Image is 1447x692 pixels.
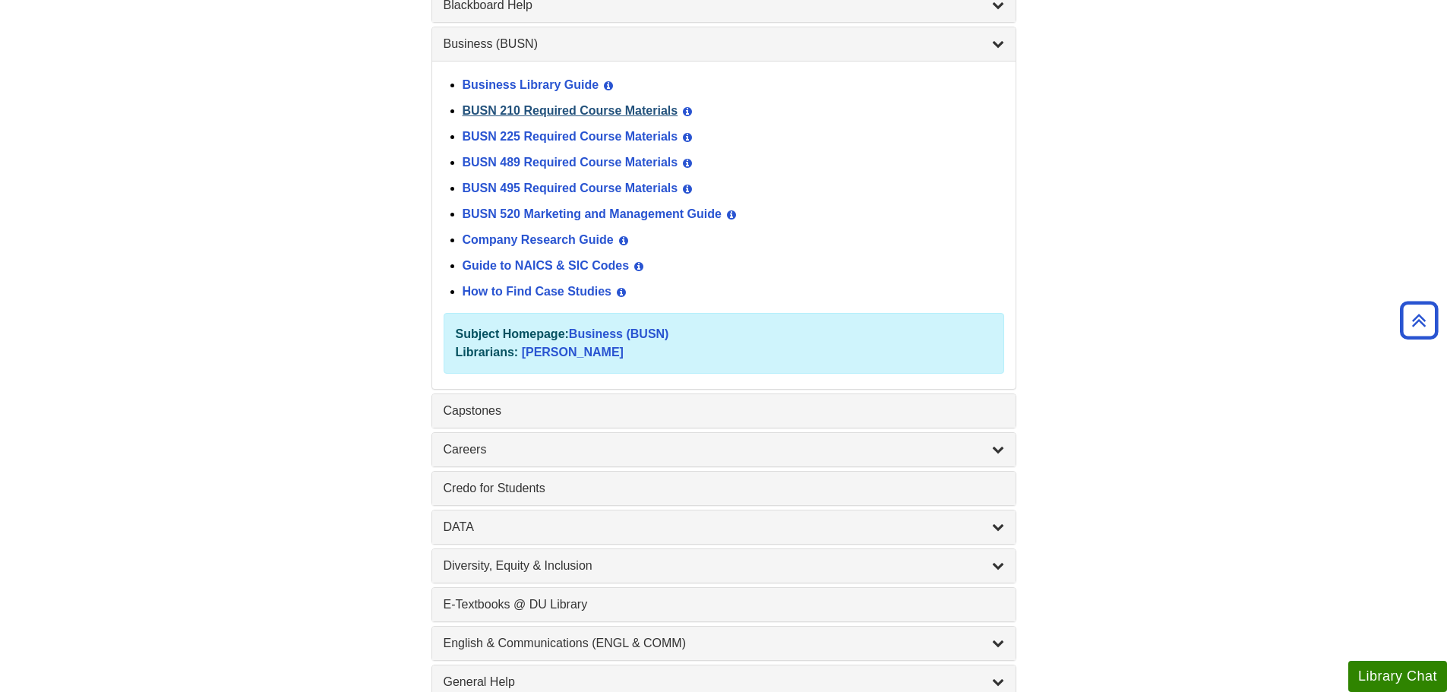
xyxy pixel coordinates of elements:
[463,130,678,143] a: BUSN 225 Required Course Materials
[463,156,678,169] a: BUSN 489 Required Course Materials
[463,104,678,117] a: BUSN 210 Required Course Materials
[463,78,599,91] a: Business Library Guide
[463,259,630,272] a: Guide to NAICS & SIC Codes
[456,346,519,359] strong: Librarians:
[444,402,1004,420] a: Capstones
[444,673,1004,691] a: General Help
[444,634,1004,653] a: English & Communications (ENGL & COMM)
[463,233,614,246] a: Company Research Guide
[463,182,678,194] a: BUSN 495 Required Course Materials
[522,346,624,359] a: [PERSON_NAME]
[444,479,1004,498] a: Credo for Students
[569,327,669,340] a: Business (BUSN)
[444,441,1004,459] a: Careers
[444,596,1004,614] a: E-Textbooks @ DU Library
[1348,661,1447,692] button: Library Chat
[463,207,722,220] a: BUSN 520 Marketing and Management Guide
[444,557,1004,575] a: Diversity, Equity & Inclusion
[456,327,569,340] strong: Subject Homepage:
[463,285,611,298] a: How to Find Case Studies
[444,518,1004,536] a: DATA
[432,61,1016,389] div: Business (BUSN)
[1395,310,1443,330] a: Back to Top
[444,35,1004,53] a: Business (BUSN)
